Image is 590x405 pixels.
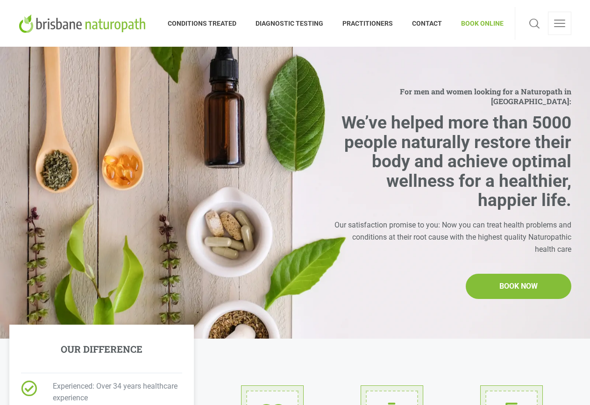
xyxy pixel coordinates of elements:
a: Brisbane Naturopath [19,7,149,40]
img: Brisbane Naturopath [19,14,149,33]
a: DIAGNOSTIC TESTING [246,7,333,40]
h5: OUR DIFFERENCE [61,343,142,355]
div: Our satisfaction promise to you: Now you can treat health problems and conditions at their root c... [333,219,571,255]
span: BOOK NOW [499,280,538,292]
span: PRACTITIONERS [333,16,403,31]
span: BOOK ONLINE [452,16,504,31]
span: For men and women looking for a Naturopath in [GEOGRAPHIC_DATA]: [333,86,571,106]
span: DIAGNOSTIC TESTING [246,16,333,31]
h2: We’ve helped more than 5000 people naturally restore their body and achieve optimal wellness for ... [333,113,571,210]
a: Search [526,12,542,35]
a: CONDITIONS TREATED [168,7,246,40]
span: CONDITIONS TREATED [168,16,246,31]
a: PRACTITIONERS [333,7,403,40]
span: Experienced: Over 34 years healthcare experience [41,380,182,404]
a: BOOK ONLINE [452,7,504,40]
span: CONTACT [403,16,452,31]
a: BOOK NOW [466,274,571,299]
a: CONTACT [403,7,452,40]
